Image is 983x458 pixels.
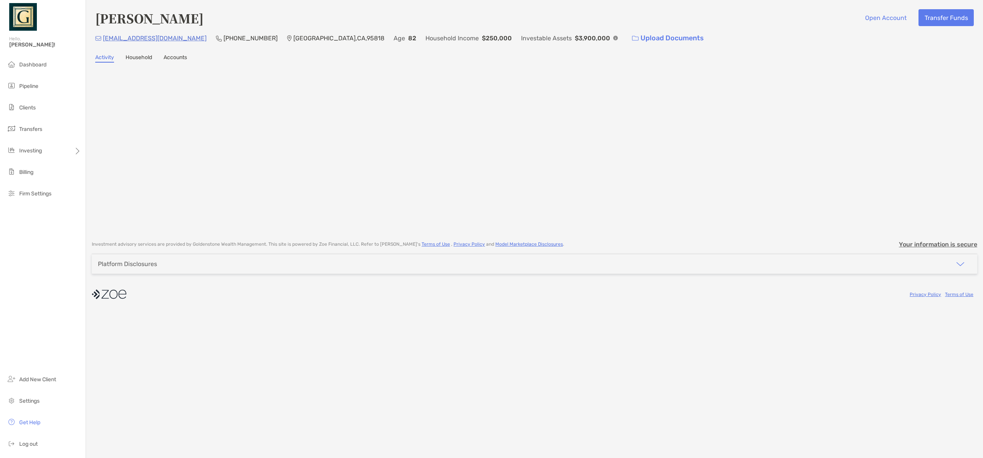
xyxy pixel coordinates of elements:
img: Phone Icon [216,35,222,41]
p: $250,000 [482,33,512,43]
a: Terms of Use [422,241,450,247]
button: Open Account [859,9,912,26]
button: Transfer Funds [918,9,974,26]
img: button icon [632,36,639,41]
img: transfers icon [7,124,16,133]
img: pipeline icon [7,81,16,90]
p: [GEOGRAPHIC_DATA] , CA , 95818 [293,33,384,43]
a: Terms of Use [945,292,973,297]
a: Privacy Policy [453,241,485,247]
a: Household [126,54,152,63]
a: Accounts [164,54,187,63]
img: Info Icon [613,36,618,40]
h4: [PERSON_NAME] [95,9,204,27]
a: Activity [95,54,114,63]
span: Settings [19,398,40,404]
span: Billing [19,169,33,175]
span: Dashboard [19,61,46,68]
img: settings icon [7,396,16,405]
img: clients icon [7,103,16,112]
p: [PHONE_NUMBER] [223,33,278,43]
a: Privacy Policy [910,292,941,297]
img: add_new_client icon [7,374,16,384]
span: Investing [19,147,42,154]
img: Email Icon [95,36,101,41]
p: Household Income [425,33,479,43]
p: $3,900,000 [575,33,610,43]
img: company logo [92,286,126,303]
span: Log out [19,441,38,447]
p: Investment advisory services are provided by Goldenstone Wealth Management . This site is powered... [92,241,564,247]
p: Investable Assets [521,33,572,43]
img: icon arrow [956,260,965,269]
div: Platform Disclosures [98,260,157,268]
p: 82 [408,33,416,43]
img: dashboard icon [7,60,16,69]
span: Add New Client [19,376,56,383]
img: logout icon [7,439,16,448]
span: [PERSON_NAME]! [9,41,81,48]
img: investing icon [7,146,16,155]
img: get-help icon [7,417,16,427]
span: Pipeline [19,83,38,89]
span: Get Help [19,419,40,426]
span: Firm Settings [19,190,51,197]
img: Zoe Logo [9,3,37,31]
img: firm-settings icon [7,188,16,198]
p: [EMAIL_ADDRESS][DOMAIN_NAME] [103,33,207,43]
span: Clients [19,104,36,111]
img: billing icon [7,167,16,176]
a: Upload Documents [627,30,709,46]
p: Your information is secure [899,241,977,248]
img: Location Icon [287,35,292,41]
a: Model Marketplace Disclosures [495,241,563,247]
span: Transfers [19,126,42,132]
p: Age [394,33,405,43]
